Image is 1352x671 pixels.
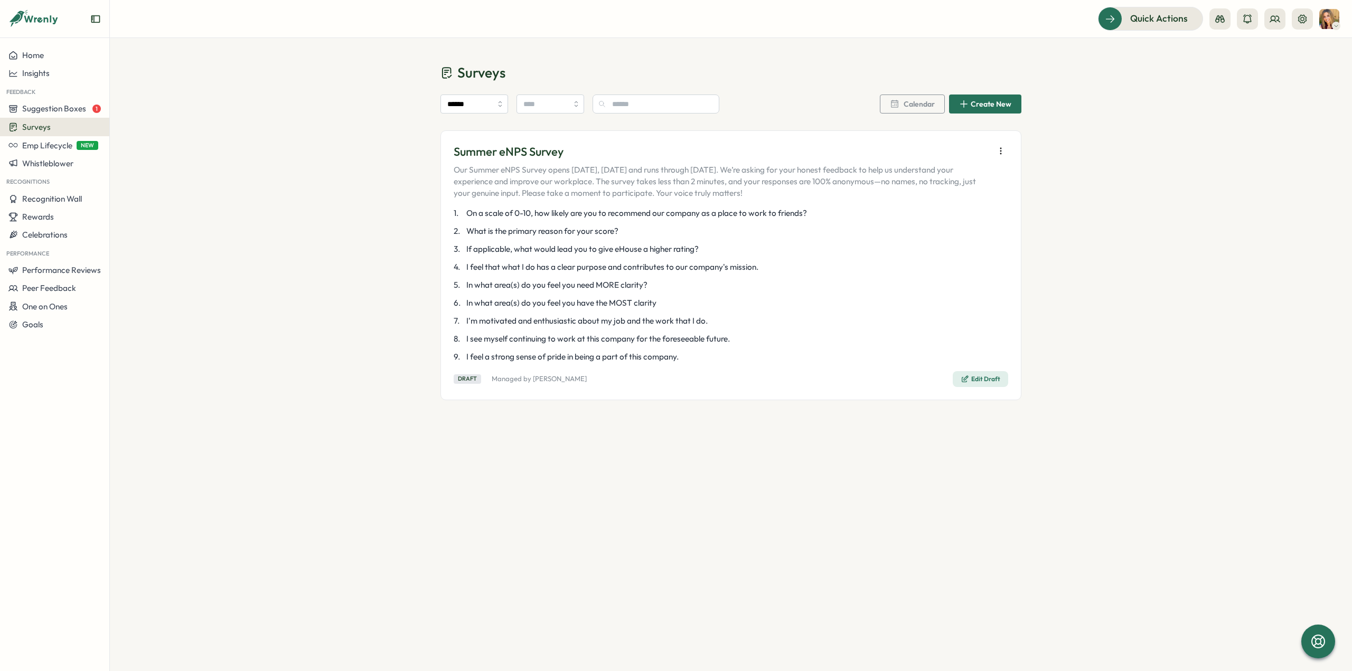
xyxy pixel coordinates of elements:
[466,297,656,309] span: In what area(s) do you feel you have the MOST clarity
[949,94,1021,114] button: Create New
[466,315,708,327] span: I'm motivated and enthusiastic about my job and the work that I do.
[1130,12,1188,25] span: Quick Actions
[457,63,505,82] span: Surveys
[22,301,68,311] span: One on Ones
[22,212,54,222] span: Rewards
[22,68,50,78] span: Insights
[92,105,101,113] span: 1
[466,261,758,273] span: I feel that what I do has a clear purpose and contributes to our company's mission.
[22,122,51,132] span: Surveys
[454,315,464,327] span: 7 .
[466,243,699,255] span: If applicable, what would lead you to give eHouse a higher rating?
[961,375,1000,383] div: Edit Draft
[466,333,730,345] span: I see myself continuing to work at this company for the foreseeable future.
[492,374,587,384] p: Managed by
[22,230,68,240] span: Celebrations
[22,283,76,293] span: Peer Feedback
[1319,9,1339,29] img: Tarin O'Neill
[22,140,72,150] span: Emp Lifecycle
[454,225,464,237] span: 2 .
[466,351,679,363] span: I feel a strong sense of pride in being a part of this company.
[454,297,464,309] span: 6 .
[454,261,464,273] span: 4 .
[454,279,464,291] span: 5 .
[953,371,1008,387] button: Edit Draft
[1098,7,1203,30] button: Quick Actions
[90,14,101,24] button: Expand sidebar
[454,164,989,199] p: Our Summer eNPS Survey opens [DATE], [DATE] and runs through [DATE]. We’re asking for your honest...
[454,351,464,363] span: 9 .
[533,374,587,383] a: [PERSON_NAME]
[466,207,807,219] span: On a scale of 0-10, how likely are you to recommend our company as a place to work to friends?
[454,144,989,160] p: Summer eNPS Survey
[77,141,98,150] span: NEW
[454,207,464,219] span: 1 .
[454,374,481,383] div: Draft
[466,225,618,237] span: What is the primary reason for your score?
[454,333,464,345] span: 8 .
[22,319,43,329] span: Goals
[22,50,44,60] span: Home
[22,265,101,275] span: Performance Reviews
[904,100,935,108] span: Calendar
[22,194,82,204] span: Recognition Wall
[466,279,647,291] span: In what area(s) do you feel you need MORE clarity?
[22,103,86,114] span: Suggestion Boxes
[454,243,464,255] span: 3 .
[22,158,73,168] span: Whistleblower
[880,94,945,114] button: Calendar
[971,100,1011,108] span: Create New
